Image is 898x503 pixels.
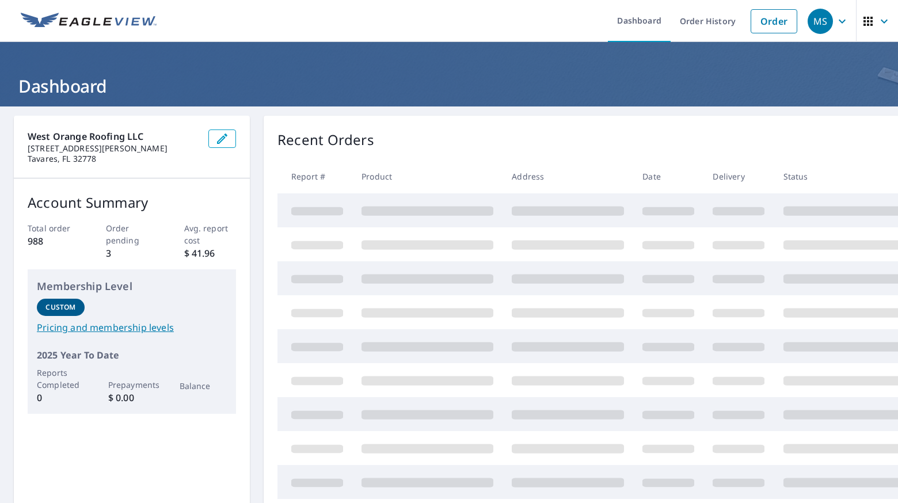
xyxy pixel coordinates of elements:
[277,129,374,150] p: Recent Orders
[184,222,237,246] p: Avg. report cost
[14,74,884,98] h1: Dashboard
[37,321,227,334] a: Pricing and membership levels
[37,279,227,294] p: Membership Level
[37,348,227,362] p: 2025 Year To Date
[28,192,236,213] p: Account Summary
[21,13,157,30] img: EV Logo
[184,246,237,260] p: $ 41.96
[106,222,158,246] p: Order pending
[352,159,503,193] th: Product
[28,234,80,248] p: 988
[703,159,774,193] th: Delivery
[633,159,703,193] th: Date
[108,391,156,405] p: $ 0.00
[808,9,833,34] div: MS
[277,159,352,193] th: Report #
[503,159,633,193] th: Address
[106,246,158,260] p: 3
[28,129,199,143] p: West Orange Roofing LLC
[180,380,227,392] p: Balance
[28,154,199,164] p: Tavares, FL 32778
[108,379,156,391] p: Prepayments
[28,143,199,154] p: [STREET_ADDRESS][PERSON_NAME]
[751,9,797,33] a: Order
[37,391,85,405] p: 0
[45,302,75,313] p: Custom
[37,367,85,391] p: Reports Completed
[28,222,80,234] p: Total order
